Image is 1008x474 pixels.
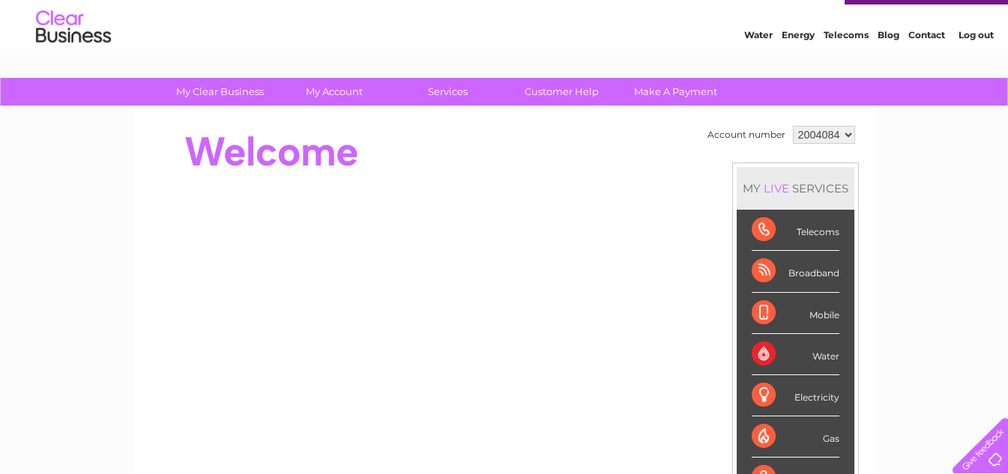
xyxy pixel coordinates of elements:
[272,78,396,106] a: My Account
[151,8,859,73] div: Clear Business is a trading name of Verastar Limited (registered in [GEOGRAPHIC_DATA] No. 3667643...
[959,64,994,75] a: Log out
[744,64,773,75] a: Water
[500,78,624,106] a: Customer Help
[752,210,839,251] div: Telecoms
[386,78,510,106] a: Services
[878,64,899,75] a: Blog
[752,251,839,292] div: Broadband
[614,78,737,106] a: Make A Payment
[752,375,839,416] div: Electricity
[824,64,869,75] a: Telecoms
[752,416,839,458] div: Gas
[737,167,854,210] div: MY SERVICES
[908,64,945,75] a: Contact
[725,7,829,26] a: 0333 014 3131
[752,293,839,334] div: Mobile
[752,334,839,375] div: Water
[782,64,815,75] a: Energy
[158,78,282,106] a: My Clear Business
[704,122,789,148] td: Account number
[35,39,112,85] img: logo.png
[761,181,792,195] div: LIVE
